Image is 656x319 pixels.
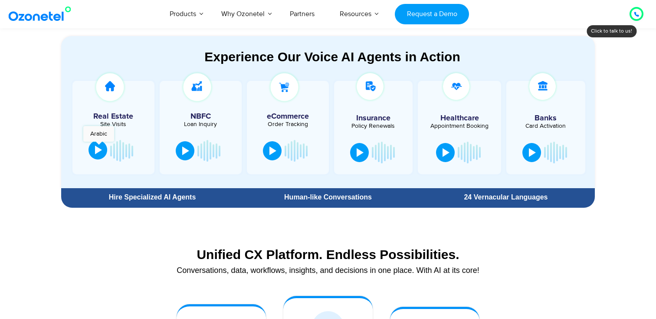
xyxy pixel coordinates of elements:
[164,113,237,120] h5: NBFC
[77,121,150,127] div: Site Visits
[421,194,590,201] div: 24 Vernacular Languages
[164,121,237,127] div: Loan Inquiry
[511,123,581,129] div: Card Activation
[251,121,325,127] div: Order Tracking
[338,123,409,129] div: Policy Renewals
[66,194,239,201] div: Hire Specialized AI Agents
[66,247,590,262] div: Unified CX Platform. Endless Possibilities.
[424,123,495,129] div: Appointment Booking
[395,4,469,24] a: Request a Demo
[66,266,590,274] div: Conversations, data, workflows, insights, and decisions in one place. With AI at its core!
[424,114,495,122] h5: Healthcare
[243,194,413,201] div: Human-like Conversations
[77,113,150,120] h5: Real Estate
[338,114,409,122] h5: Insurance
[70,49,595,64] div: Experience Our Voice AI Agents in Action
[251,113,325,120] h5: eCommerce
[511,114,581,122] h5: Banks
